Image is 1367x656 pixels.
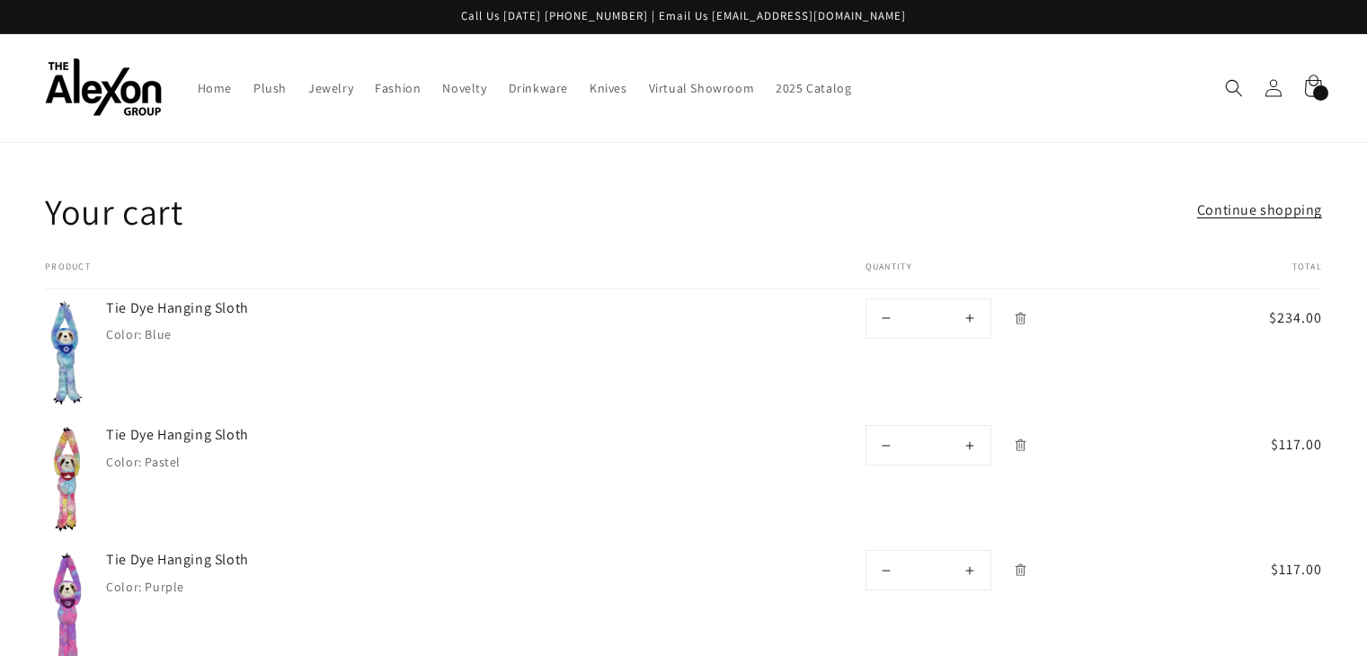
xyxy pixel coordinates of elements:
[187,69,243,107] a: Home
[45,58,162,117] img: The Alexon Group
[776,80,851,96] span: 2025 Catalog
[431,69,497,107] a: Novelty
[145,326,171,342] dd: Blue
[579,69,638,107] a: Knives
[590,80,627,96] span: Knives
[1200,262,1322,289] th: Total
[649,80,755,96] span: Virtual Showroom
[243,69,297,107] a: Plush
[253,80,287,96] span: Plush
[1005,554,1036,586] a: Remove Tie Dye Hanging Sloth - Purple
[907,426,950,465] input: Quantity for Tie Dye Hanging Sloth
[812,262,1200,289] th: Quantity
[375,80,421,96] span: Fashion
[106,454,142,470] dt: Color:
[765,69,862,107] a: 2025 Catalog
[498,69,579,107] a: Drinkware
[1005,303,1036,334] a: Remove Tie Dye Hanging Sloth - Blue
[106,298,376,318] a: Tie Dye Hanging Sloth
[45,188,182,235] h1: Your cart
[145,454,181,470] dd: Pastel
[907,551,950,590] input: Quantity for Tie Dye Hanging Sloth
[907,299,950,338] input: Quantity for Tie Dye Hanging Sloth
[106,550,376,570] a: Tie Dye Hanging Sloth
[308,80,353,96] span: Jewelry
[198,80,232,96] span: Home
[442,80,486,96] span: Novelty
[145,579,184,595] dd: Purple
[1005,430,1036,461] a: Remove Tie Dye Hanging Sloth - Pastel
[106,326,142,342] dt: Color:
[297,69,364,107] a: Jewelry
[106,425,376,445] a: Tie Dye Hanging Sloth
[1218,307,1322,329] span: $234.00
[1218,559,1322,581] span: $117.00
[45,298,88,408] img: Tie Dye Hanging Sloth
[1218,434,1322,456] span: $117.00
[638,69,766,107] a: Virtual Showroom
[1197,198,1322,224] a: Continue shopping
[509,80,568,96] span: Drinkware
[106,579,142,595] dt: Color:
[45,262,812,289] th: Product
[364,69,431,107] a: Fashion
[45,425,88,532] img: Tie Dye Hanging Sloth
[1214,68,1254,108] summary: Search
